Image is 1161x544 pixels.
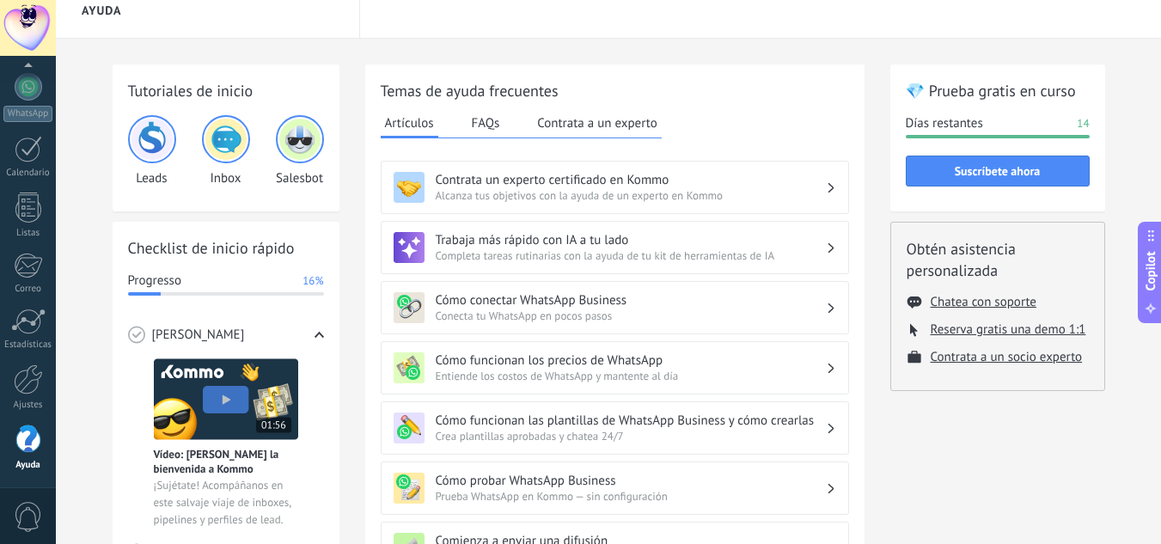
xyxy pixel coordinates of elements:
[436,232,826,248] h3: Trabaja más rápido con IA a tu lado
[436,369,826,383] span: Entiende los costos de WhatsApp y mantente al día
[1142,251,1159,290] span: Copilot
[3,284,53,295] div: Correo
[128,237,324,259] h2: Checklist de inicio rápido
[3,460,53,471] div: Ayuda
[467,110,504,136] button: FAQs
[128,80,324,101] h2: Tutoriales de inicio
[436,429,826,443] span: Crea plantillas aprobadas y chatea 24/7
[154,447,298,476] span: Vídeo: [PERSON_NAME] la bienvenida a Kommo
[202,115,250,186] div: Inbox
[276,115,324,186] div: Salesbot
[381,110,438,138] button: Artículos
[931,349,1083,365] button: Contrata a un socio experto
[931,321,1086,338] button: Reserva gratis una demo 1:1
[3,400,53,411] div: Ajustes
[931,294,1036,310] button: Chatea con soporte
[906,115,983,132] span: Días restantes
[436,489,826,504] span: Prueba WhatsApp en Kommo — sin configuración
[436,352,826,369] h3: Cómo funcionan los precios de WhatsApp
[3,228,53,239] div: Listas
[381,80,849,101] h2: Temas de ayuda frecuentes
[128,272,181,290] span: Progresso
[955,165,1041,177] span: Suscríbete ahora
[3,106,52,122] div: WhatsApp
[906,156,1090,186] button: Suscríbete ahora
[436,473,826,489] h3: Cómo probar WhatsApp Business
[533,110,661,136] button: Contrata a un experto
[907,238,1089,281] h2: Obtén asistencia personalizada
[154,358,298,440] img: Meet video
[1077,115,1089,132] span: 14
[436,309,826,323] span: Conecta tu WhatsApp en pocos pasos
[436,188,826,203] span: Alcanza tus objetivos con la ayuda de un experto en Kommo
[436,172,826,188] h3: Contrata un experto certificado en Kommo
[906,80,1090,101] h2: 💎 Prueba gratis en curso
[3,168,53,179] div: Calendario
[152,327,245,344] span: [PERSON_NAME]
[436,292,826,309] h3: Cómo conectar WhatsApp Business
[154,477,298,529] span: ¡Sujétate! Acompáñanos en este salvaje viaje de inboxes, pipelines y perfiles de lead.
[436,248,826,263] span: Completa tareas rutinarias con la ayuda de tu kit de herramientas de IA
[128,115,176,186] div: Leads
[302,272,323,290] span: 16%
[3,339,53,351] div: Estadísticas
[436,413,826,429] h3: Cómo funcionan las plantillas de WhatsApp Business y cómo crearlas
